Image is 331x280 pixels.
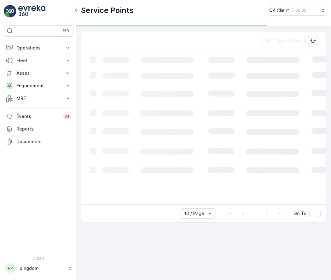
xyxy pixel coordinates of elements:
button: PPpingdom [4,262,73,275]
p: Service Points [81,5,134,15]
button: Asset [4,67,73,79]
a: Events34 [4,110,73,123]
p: ⌘B [63,28,69,33]
span: v 1.52.2 [4,257,73,260]
div: PP [5,263,15,273]
span: Go To [293,210,307,217]
p: Documents [16,138,71,145]
p: 34 [64,114,70,119]
p: ( +03:00 ) [292,8,308,13]
button: MRF [4,92,73,105]
a: Documents [4,135,73,148]
p: Events [16,113,59,120]
button: Clear Filters [262,36,305,46]
button: Operations [4,42,73,54]
p: Engagement [16,83,61,89]
button: Engagement [4,79,73,92]
p: Fleet [16,57,61,64]
p: pingdom [20,265,65,271]
p: QA Client [269,7,289,14]
p: Operations [16,45,61,51]
a: Reports [4,123,73,135]
button: QA Client(+03:00) [269,5,326,16]
button: Fleet [4,54,73,67]
p: Clear Filters [274,38,302,44]
img: logo_light-DOdMpM7g.png [18,5,45,18]
p: MRF [16,95,61,102]
p: Asset [16,70,61,76]
p: Reports [16,126,71,132]
img: logo [4,5,16,18]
